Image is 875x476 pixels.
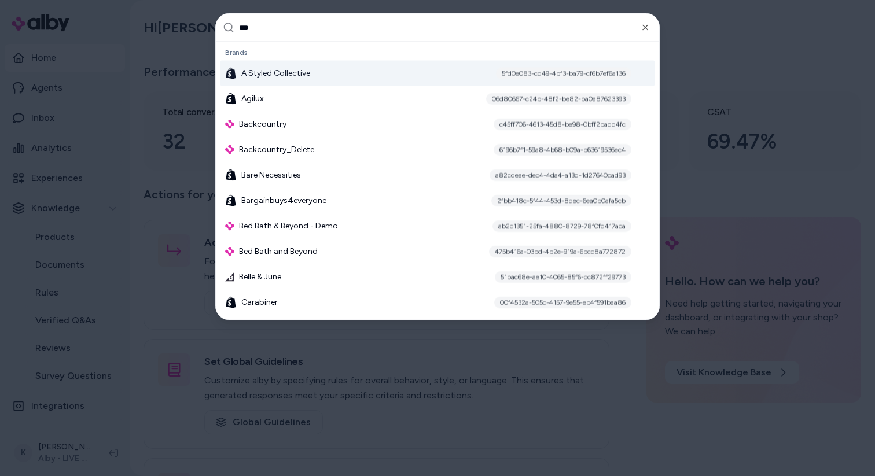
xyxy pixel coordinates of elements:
div: a82cdeae-dec4-4da4-a13d-1d27640cad93 [490,169,631,181]
div: 6196b7f1-59a8-4b68-b09a-b63619536ec4 [494,144,631,156]
span: Bed Bath & Beyond - Demo [239,220,338,232]
span: Bare Necessities [241,169,301,181]
div: c45ff706-4613-45d8-be98-0bff2badd4fc [494,119,631,130]
span: Agilux [241,93,264,105]
div: Brands [220,45,655,61]
span: Bargainbuys4everyone [241,195,326,206]
div: 475b416a-03bd-4b2e-919a-6bcc8a772872 [489,246,631,257]
div: Suggestions [216,42,659,320]
span: A Styled Collective [241,68,310,79]
div: ab2c1351-25fa-4880-8729-78f0fd417aca [492,220,631,232]
div: 5fd0e083-cd49-4bf3-ba79-cf6b7ef6a136 [496,68,631,79]
div: 00f4532a-505c-4157-9e55-eb4f591baa86 [494,297,631,308]
div: 51bac68e-ae10-4065-85f6-cc872ff29773 [495,271,631,283]
img: alby Logo [225,145,234,154]
img: alby Logo [225,247,234,256]
span: Bed Bath and Beyond [239,246,318,257]
span: Backcountry_Delete [239,144,314,156]
div: 2fbb418c-5f44-453d-8dec-6ea0b0afa5cb [491,195,631,206]
img: alby Logo [225,120,234,129]
span: Backcountry [239,119,286,130]
span: Belle & June [239,271,281,283]
span: Carabiner [241,297,278,308]
img: alby Logo [225,222,234,231]
img: bigcommerce-icon [225,272,234,282]
div: 06d80667-c24b-48f2-be82-ba0a87623393 [486,93,631,105]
